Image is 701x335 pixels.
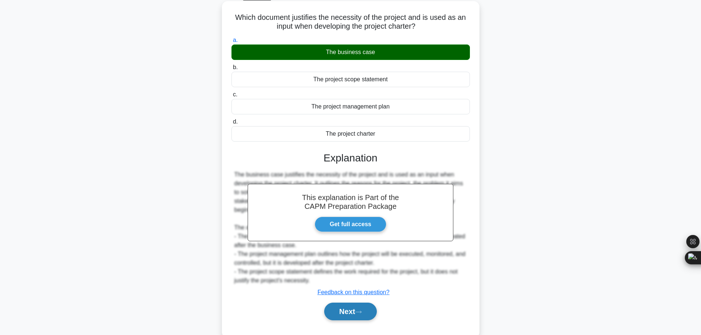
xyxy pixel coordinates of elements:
[231,44,470,60] div: The business case
[315,217,386,232] a: Get full access
[233,37,238,43] span: a.
[233,118,238,125] span: d.
[233,91,237,97] span: c.
[231,13,471,31] h5: Which document justifies the necessity of the project and is used as an input when developing the...
[236,152,465,164] h3: Explanation
[231,72,470,87] div: The project scope statement
[231,126,470,142] div: The project charter
[234,170,467,285] div: The business case justifies the necessity of the project and is used as an input when developing ...
[318,289,390,295] a: Feedback on this question?
[324,303,377,320] button: Next
[233,64,238,70] span: b.
[231,99,470,114] div: The project management plan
